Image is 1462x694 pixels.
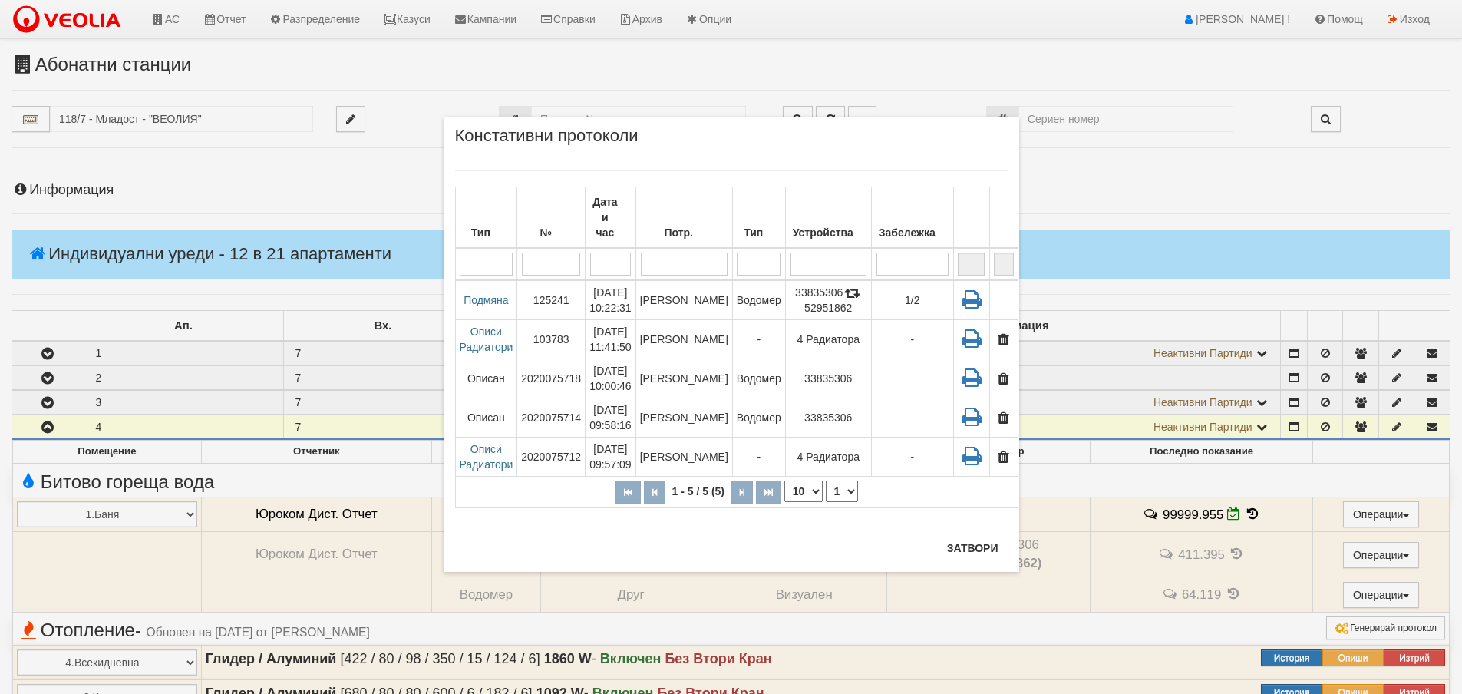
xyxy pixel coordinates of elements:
[785,398,871,437] td: 33835306
[455,359,517,398] td: Описан
[635,359,732,398] td: [PERSON_NAME]
[517,359,586,398] td: 2020075718
[826,481,858,502] select: Страница номер
[460,222,513,243] div: Тип
[640,222,728,243] div: Потр.
[635,187,732,248] th: Потр.: No sort applied, activate to apply an ascending sort
[785,187,871,248] th: Устройства: No sort applied, activate to apply an ascending sort
[785,280,871,320] td: 33835306 52951862
[871,319,953,359] td: -
[635,398,732,437] td: [PERSON_NAME]
[731,481,753,504] button: Следваща страница
[953,187,989,248] th: : No sort applied, sorting is disabled
[635,437,732,476] td: [PERSON_NAME]
[589,191,632,243] div: Дата и час
[517,280,586,320] td: 125241
[455,280,517,320] td: Подмяна
[517,319,586,359] td: 103783
[455,187,517,248] th: Тип: No sort applied, activate to apply an ascending sort
[871,187,953,248] th: Забележка: No sort applied, activate to apply an ascending sort
[455,319,517,359] td: Описи Радиатори
[732,187,785,248] th: Тип: No sort applied, activate to apply an ascending sort
[732,437,785,476] td: -
[790,222,867,243] div: Устройства
[586,280,636,320] td: [DATE] 10:22:31
[517,437,586,476] td: 2020075712
[521,222,581,243] div: №
[785,359,871,398] td: 33835306
[668,485,728,497] span: 1 - 5 / 5 (5)
[517,398,586,437] td: 2020075714
[785,319,871,359] td: 4 Радиатора
[989,187,1018,248] th: : No sort applied, activate to apply an ascending sort
[732,280,785,320] td: Водомер
[586,319,636,359] td: [DATE] 11:41:50
[737,222,781,243] div: Тип
[871,437,953,476] td: -
[635,280,732,320] td: [PERSON_NAME]
[732,398,785,437] td: Водомер
[455,398,517,437] td: Описан
[586,359,636,398] td: [DATE] 10:00:46
[732,359,785,398] td: Водомер
[615,481,641,504] button: Първа страница
[586,187,636,248] th: Дата и час: Descending sort applied, activate to apply an ascending sort
[635,319,732,359] td: [PERSON_NAME]
[732,319,785,359] td: -
[455,128,639,155] span: Констативни протоколи
[644,481,665,504] button: Предишна страница
[785,437,871,476] td: 4 Радиатора
[756,481,781,504] button: Последна страница
[455,437,517,476] td: Описи Радиатори
[517,187,586,248] th: №: No sort applied, activate to apply an ascending sort
[586,437,636,476] td: [DATE] 09:57:09
[876,222,949,243] div: Забележка
[784,481,823,502] select: Брой редове на страница
[871,280,953,320] td: 1/2
[938,536,1008,560] button: Затвори
[586,398,636,437] td: [DATE] 09:58:16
